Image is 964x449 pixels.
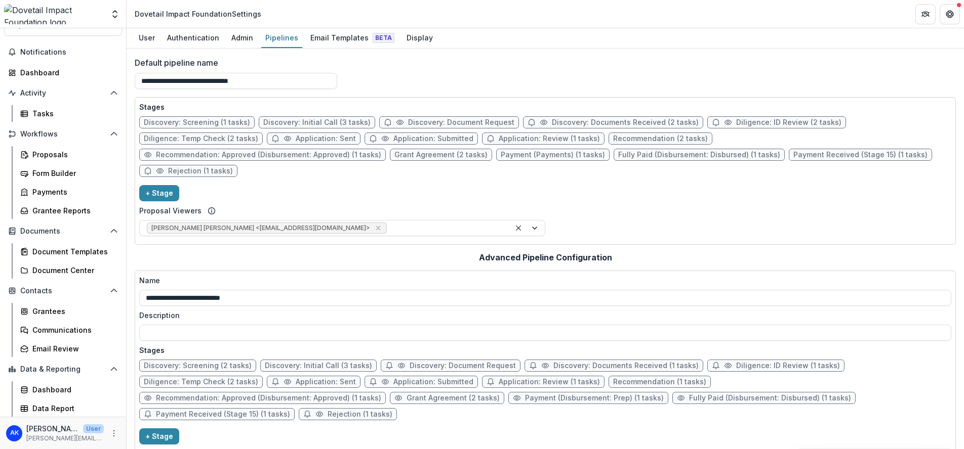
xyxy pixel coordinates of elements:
div: Document Center [32,265,114,276]
div: Pipelines [261,30,302,45]
span: Diligence: Temp Check (2 tasks) [144,378,258,386]
span: Application: Review (1 tasks) [499,378,600,386]
button: + Stage [139,185,179,201]
div: Authentication [163,30,223,45]
span: Recommendation: Approved (Disbursement: Approved) (1 tasks) [156,151,381,159]
p: Stages [139,345,951,355]
div: Data Report [32,403,114,414]
a: Admin [227,28,257,48]
button: More [108,427,120,439]
a: Communications [16,322,122,338]
a: Dashboard [16,381,122,398]
div: Payments [32,187,114,197]
a: Form Builder [16,165,122,182]
span: Discovery: Document Request [410,362,516,370]
div: Display [403,30,437,45]
label: Description [139,310,945,321]
p: User [83,424,104,433]
span: Fully Paid (Disbursement: Disbursed) (1 tasks) [689,394,851,402]
div: Anna Koons [10,430,19,436]
div: Communications [32,325,114,335]
button: Get Help [940,4,960,24]
span: Workflows [20,130,106,139]
button: Open Activity [4,85,122,101]
a: Document Center [16,262,122,279]
a: Email Templates Beta [306,28,398,48]
span: Payment Received (Stage 15) (1 tasks) [156,410,290,419]
p: [PERSON_NAME][EMAIL_ADDRESS][DOMAIN_NAME] [26,434,104,443]
a: Proposals [16,146,122,163]
span: Discovery: Documents Received (1 tasks) [553,362,699,370]
a: Payments [16,184,122,200]
a: Grantees [16,303,122,320]
div: Clear selected options [512,222,525,234]
a: Display [403,28,437,48]
button: Open Contacts [4,283,122,299]
button: + Stage [139,428,179,444]
a: Dashboard [4,64,122,81]
span: Diligence: Temp Check (2 tasks) [144,134,258,143]
span: Activity [20,89,106,98]
a: Authentication [163,28,223,48]
nav: breadcrumb [131,7,265,21]
a: User [135,28,159,48]
div: Proposals [32,149,114,160]
span: Payment (Payments) (1 tasks) [501,151,605,159]
div: Remove Amit Antony Alex <amit@dovetailimpact.org> [373,223,383,233]
div: Document Templates [32,246,114,257]
p: Stages [139,102,951,112]
span: Documents [20,227,106,236]
div: Grantee Reports [32,205,114,216]
span: Recommendation (1 tasks) [613,378,706,386]
h2: Advanced Pipeline Configuration [479,253,612,262]
button: Open Data & Reporting [4,361,122,377]
p: Name [139,275,160,286]
span: Diligence: ID Review (2 tasks) [736,118,841,127]
label: Proposal Viewers [139,205,202,216]
div: Dashboard [32,384,114,395]
span: Recommendation (2 tasks) [613,134,708,143]
img: Dovetail Impact Foundation logo [4,4,104,24]
button: Partners [915,4,936,24]
div: Dashboard [20,67,114,78]
span: Contacts [20,287,106,295]
div: User [135,30,159,45]
span: Data & Reporting [20,365,106,374]
div: Email Templates [306,30,398,45]
label: Default pipeline name [135,57,950,69]
span: [PERSON_NAME] [PERSON_NAME] <[EMAIL_ADDRESS][DOMAIN_NAME]> [151,224,370,232]
span: Payment (Disbursement: Prep) (1 tasks) [525,394,664,402]
button: Notifications [4,44,122,60]
span: Application: Sent [296,378,356,386]
span: Rejection (1 tasks) [328,410,392,419]
a: Email Review [16,340,122,357]
span: Discovery: Screening (2 tasks) [144,362,252,370]
span: Discovery: Document Request [408,118,514,127]
span: Application: Sent [296,134,356,143]
a: Tasks [16,105,122,122]
a: Document Templates [16,243,122,260]
span: Notifications [20,48,118,57]
span: Discovery: Screening (1 tasks) [144,118,250,127]
span: Grant Agreement (2 tasks) [407,394,500,402]
div: Grantees [32,306,114,317]
div: Admin [227,30,257,45]
span: Fully Paid (Disbursement: Disbursed) (1 tasks) [618,151,780,159]
button: Open Workflows [4,126,122,142]
span: Recommendation: Approved (Disbursement: Approved) (1 tasks) [156,394,381,402]
div: Form Builder [32,168,114,178]
p: [PERSON_NAME] [26,423,79,434]
span: Application: Submitted [393,378,473,386]
a: Pipelines [261,28,302,48]
a: Grantee Reports [16,202,122,219]
span: Application: Submitted [393,134,473,143]
span: Discovery: Documents Received (2 tasks) [552,118,699,127]
button: Open Documents [4,223,122,239]
div: Email Review [32,343,114,354]
span: Diligence: ID Review (1 tasks) [736,362,840,370]
span: Payment Received (Stage 15) (1 tasks) [793,151,928,159]
span: Application: Review (1 tasks) [499,134,600,143]
span: Discovery: Initial Call (3 tasks) [265,362,372,370]
span: Grant Agreement (2 tasks) [394,151,488,159]
span: Rejection (1 tasks) [168,167,233,175]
